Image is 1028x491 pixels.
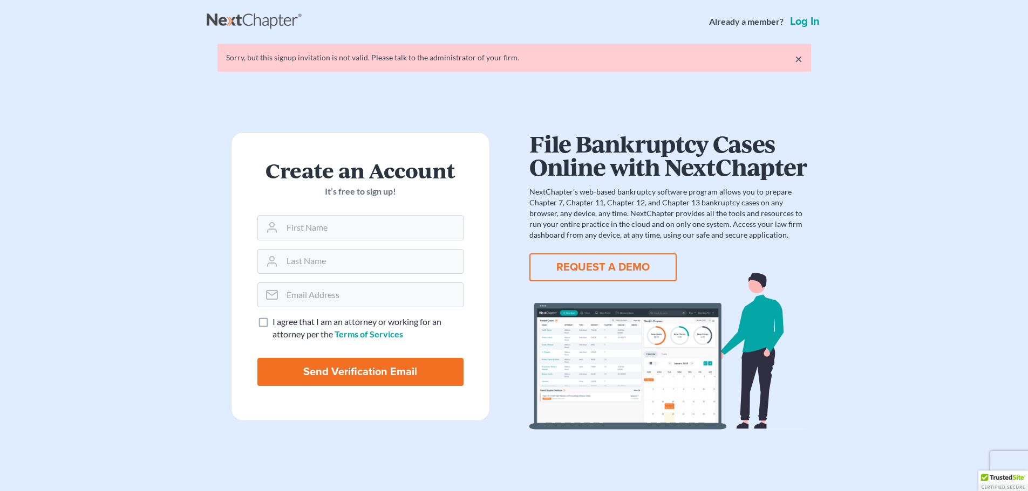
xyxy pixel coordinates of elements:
[709,16,784,28] strong: Already a member?
[257,185,464,198] p: It’s free to sign up!
[978,471,1028,491] div: TrustedSite Certified
[226,52,802,63] div: Sorry, but this signup invitation is not valid. Please talk to the administrator of your firm.
[788,16,822,27] a: Log in
[282,216,463,239] input: First Name
[282,283,463,307] input: Email Address
[257,158,464,181] h2: Create an Account
[282,250,463,273] input: Last Name
[529,186,807,240] p: NextChapter’s web-based bankruptcy software program allows you to prepare Chapter 7, Chapter 11, ...
[529,132,807,178] h1: File Bankruptcy Cases Online with NextChapter
[795,52,802,65] a: ×
[335,329,403,339] a: Terms of Services
[257,358,464,386] input: Send Verification Email
[529,253,677,281] button: REQUEST A DEMO
[529,273,807,430] img: dashboard-867a026336fddd4d87f0941869007d5e2a59e2bc3a7d80a2916e9f42c0117099.svg
[273,316,441,339] span: I agree that I am an attorney or working for an attorney per the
